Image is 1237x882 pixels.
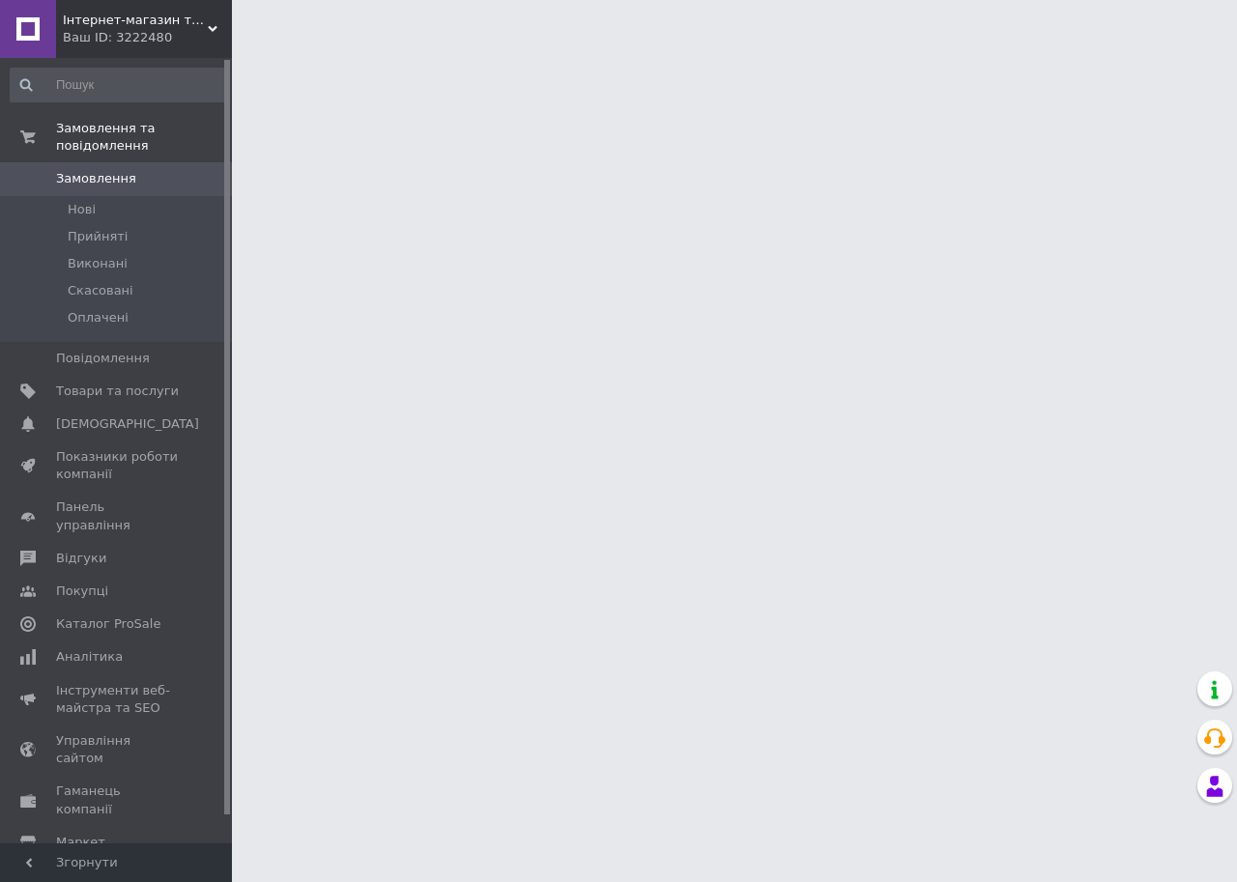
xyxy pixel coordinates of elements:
[68,201,96,218] span: Нові
[63,29,232,46] div: Ваш ID: 3222480
[56,415,199,433] span: [DEMOGRAPHIC_DATA]
[56,498,179,533] span: Панель управління
[56,120,232,155] span: Замовлення та повідомлення
[56,583,108,600] span: Покупці
[68,255,128,272] span: Виконані
[56,732,179,767] span: Управління сайтом
[63,12,208,29] span: Інтернет-магазин товарів для творчості та рукоділля "Фетріка"
[68,228,128,245] span: Прийняті
[56,615,160,633] span: Каталог ProSale
[56,550,106,567] span: Відгуки
[56,448,179,483] span: Показники роботи компанії
[56,834,105,851] span: Маркет
[68,309,129,327] span: Оплачені
[56,782,179,817] span: Гаманець компанії
[56,170,136,187] span: Замовлення
[56,682,179,717] span: Інструменти веб-майстра та SEO
[56,648,123,666] span: Аналітика
[10,68,228,102] input: Пошук
[68,282,133,299] span: Скасовані
[56,350,150,367] span: Повідомлення
[56,383,179,400] span: Товари та послуги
